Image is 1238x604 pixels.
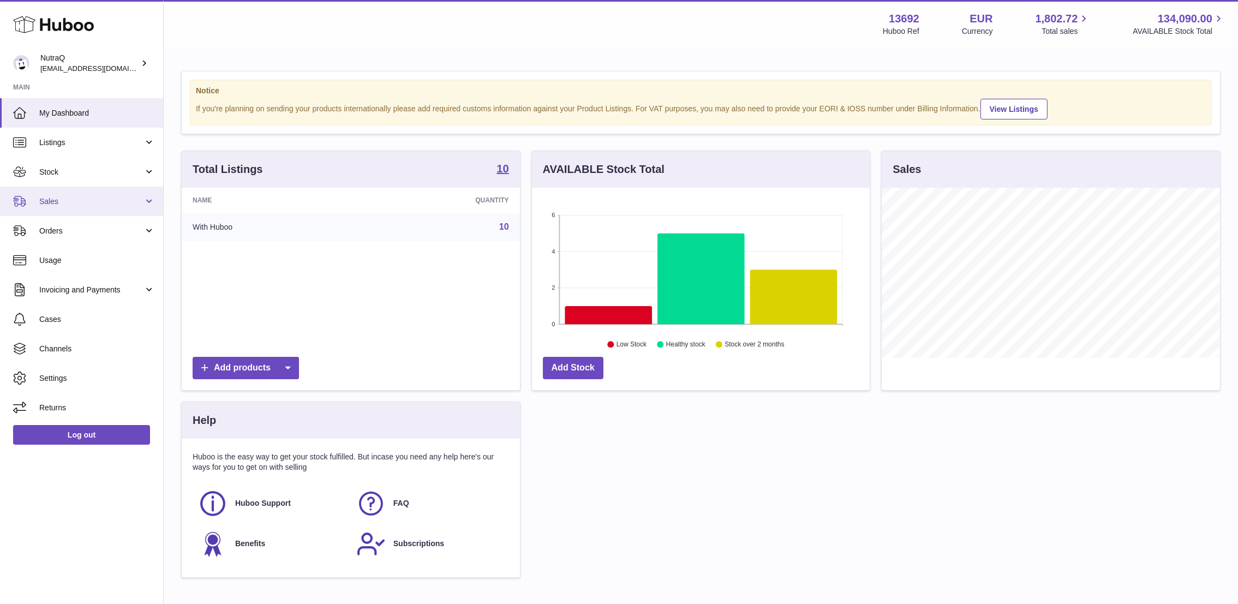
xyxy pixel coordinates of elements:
[13,55,29,71] img: log@nutraq.com
[193,413,216,428] h3: Help
[552,212,555,218] text: 6
[893,162,921,177] h3: Sales
[196,97,1206,119] div: If you're planning on sending your products internationally please add required customs informati...
[360,188,520,213] th: Quantity
[1036,11,1078,26] span: 1,802.72
[980,99,1048,119] a: View Listings
[235,498,291,509] span: Huboo Support
[235,539,265,549] span: Benefits
[1036,11,1091,37] a: 1,802.72 Total sales
[497,163,509,176] a: 10
[889,11,919,26] strong: 13692
[356,529,504,559] a: Subscriptions
[499,222,509,231] a: 10
[497,163,509,174] strong: 10
[182,213,360,241] td: With Huboo
[1158,11,1212,26] span: 134,090.00
[39,344,155,354] span: Channels
[552,248,555,255] text: 4
[725,341,784,349] text: Stock over 2 months
[39,108,155,118] span: My Dashboard
[198,529,345,559] a: Benefits
[393,539,444,549] span: Subscriptions
[552,285,555,291] text: 2
[666,341,706,349] text: Healthy stock
[198,489,345,518] a: Huboo Support
[393,498,409,509] span: FAQ
[617,341,647,349] text: Low Stock
[552,321,555,327] text: 0
[193,357,299,379] a: Add products
[13,425,150,445] a: Log out
[970,11,992,26] strong: EUR
[39,196,143,207] span: Sales
[543,162,665,177] h3: AVAILABLE Stock Total
[356,489,504,518] a: FAQ
[40,64,160,73] span: [EMAIL_ADDRESS][DOMAIN_NAME]
[962,26,993,37] div: Currency
[182,188,360,213] th: Name
[543,357,603,379] a: Add Stock
[39,403,155,413] span: Returns
[39,226,143,236] span: Orders
[39,167,143,177] span: Stock
[1133,11,1225,37] a: 134,090.00 AVAILABLE Stock Total
[193,452,509,473] p: Huboo is the easy way to get your stock fulfilled. But incase you need any help here's our ways f...
[40,53,139,74] div: NutraQ
[39,314,155,325] span: Cases
[193,162,263,177] h3: Total Listings
[1133,26,1225,37] span: AVAILABLE Stock Total
[39,255,155,266] span: Usage
[39,137,143,148] span: Listings
[883,26,919,37] div: Huboo Ref
[1042,26,1090,37] span: Total sales
[196,86,1206,96] strong: Notice
[39,373,155,384] span: Settings
[39,285,143,295] span: Invoicing and Payments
